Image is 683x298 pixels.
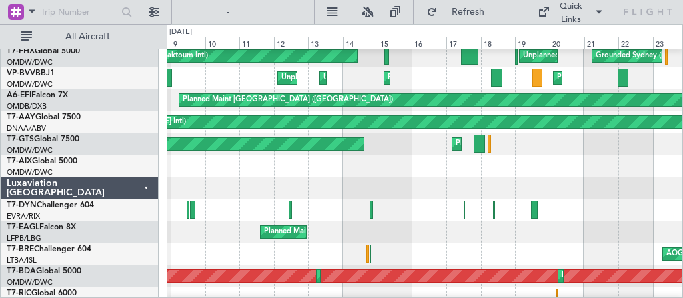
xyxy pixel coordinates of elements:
[281,68,479,88] div: Unplanned Maint [GEOGRAPHIC_DATA] (Al Maktoum Intl)
[7,91,68,99] a: A6-EFIFalcon 7X
[388,68,519,88] div: Planned Maint Dubai (Al Maktoum Intl)
[264,222,436,242] div: Planned Maint [US_STATE] ([GEOGRAPHIC_DATA])
[7,211,40,221] a: EVRA/RIX
[7,267,81,275] a: T7-BDAGlobal 5000
[378,37,412,49] div: 15
[481,37,516,49] div: 18
[531,1,611,23] button: Quick Links
[274,37,309,49] div: 12
[7,157,77,165] a: T7-AIXGlobal 5000
[7,167,53,177] a: OMDW/DWC
[618,37,653,49] div: 22
[7,267,36,275] span: T7-BDA
[7,47,80,55] a: T7-FHXGlobal 5000
[7,145,53,155] a: OMDW/DWC
[7,57,53,67] a: OMDW/DWC
[41,2,117,22] input: Trip Number
[343,37,378,49] div: 14
[7,69,55,77] a: VP-BVVBBJ1
[308,37,343,49] div: 13
[183,90,393,110] div: Planned Maint [GEOGRAPHIC_DATA] ([GEOGRAPHIC_DATA])
[7,91,31,99] span: A6-EFI
[412,37,446,49] div: 16
[239,37,274,49] div: 11
[7,245,34,253] span: T7-BRE
[7,47,35,55] span: T7-FHX
[7,277,53,287] a: OMDW/DWC
[7,135,34,143] span: T7-GTS
[7,79,53,89] a: OMDW/DWC
[171,37,205,49] div: 9
[440,7,496,17] span: Refresh
[35,32,141,41] span: All Aircraft
[7,223,39,231] span: T7-EAGL
[584,37,619,49] div: 21
[7,233,41,243] a: LFPB/LBG
[7,101,47,111] a: OMDB/DXB
[7,201,37,209] span: T7-DYN
[15,26,145,47] button: All Aircraft
[7,69,35,77] span: VP-BVV
[7,245,91,253] a: T7-BREChallenger 604
[7,113,81,121] a: T7-AAYGlobal 7500
[7,135,79,143] a: T7-GTSGlobal 7500
[323,68,521,88] div: Unplanned Maint [GEOGRAPHIC_DATA] (Al Maktoum Intl)
[446,37,481,49] div: 17
[7,157,32,165] span: T7-AIX
[7,113,35,121] span: T7-AAY
[7,289,77,297] a: T7-RICGlobal 6000
[7,223,76,231] a: T7-EAGLFalcon 8X
[7,289,31,297] span: T7-RIC
[515,37,550,49] div: 19
[7,201,94,209] a: T7-DYNChallenger 604
[7,255,37,265] a: LTBA/ISL
[456,134,678,154] div: Planned Maint [GEOGRAPHIC_DATA] ([GEOGRAPHIC_DATA] Intl)
[169,27,192,38] div: [DATE]
[7,123,46,133] a: DNAA/ABV
[550,37,584,49] div: 20
[205,37,240,49] div: 10
[420,1,500,23] button: Refresh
